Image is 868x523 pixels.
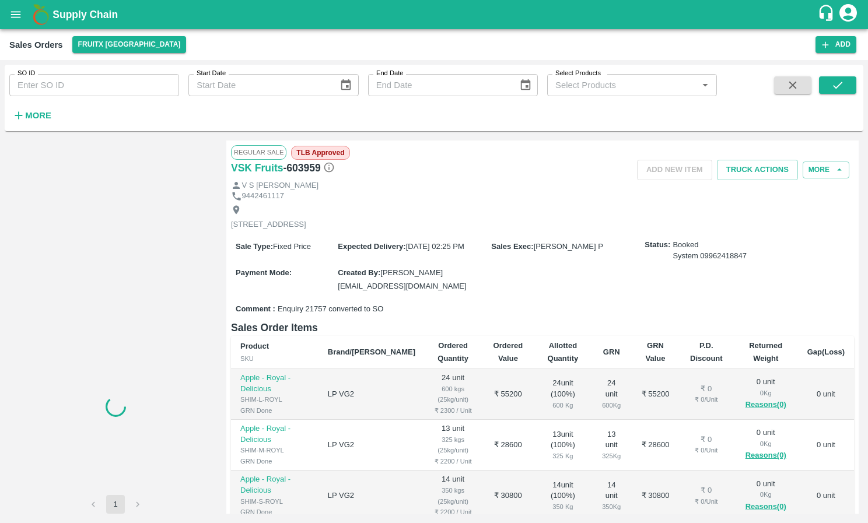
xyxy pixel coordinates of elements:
[548,341,579,363] b: Allotted Quantity
[231,160,283,176] a: VSK Fruits
[283,160,334,176] h6: - 603959
[9,74,179,96] input: Enter SO ID
[743,449,789,462] button: Reasons(0)
[632,471,679,521] td: ₹ 30800
[743,500,789,514] button: Reasons(0)
[434,384,472,405] div: 600 kgs (25kg/unit)
[328,348,415,356] b: Brand/[PERSON_NAME]
[688,445,724,455] div: ₹ 0 / Unit
[29,3,52,26] img: logo
[425,420,481,471] td: 13 unit
[242,191,284,202] p: 9442461117
[240,373,309,394] p: Apple - Royal - Delicious
[17,69,35,78] label: SO ID
[555,69,601,78] label: Select Products
[600,501,622,512] div: 350 Kg
[434,405,472,416] div: ₹ 2300 / Unit
[673,240,747,261] span: Booked
[52,9,118,20] b: Supply Chain
[52,6,817,23] a: Supply Chain
[242,180,318,191] p: V S [PERSON_NAME]
[481,471,534,521] td: ₹ 30800
[406,242,464,251] span: [DATE] 02:25 PM
[544,501,582,512] div: 350 Kg
[688,434,724,445] div: ₹ 0
[798,471,854,521] td: 0 unit
[318,369,425,420] td: LP VG2
[318,471,425,521] td: LP VG2
[338,242,405,251] label: Expected Delivery :
[698,78,713,93] button: Open
[600,378,622,410] div: 24 unit
[494,341,523,363] b: Ordered Value
[743,377,789,412] div: 0 unit
[2,1,29,28] button: open drawer
[188,74,330,96] input: Start Date
[434,456,472,466] div: ₹ 2200 / Unit
[240,394,309,405] div: SHIM-L-ROYL
[690,341,723,363] b: P.D. Discount
[240,507,309,517] div: GRN Done
[278,304,383,315] span: Enquiry 21757 converted to SO
[743,427,789,462] div: 0 unit
[72,36,187,53] button: Select DC
[106,495,125,514] button: page 1
[544,451,582,461] div: 325 Kg
[273,242,311,251] span: Fixed Price
[688,485,724,496] div: ₹ 0
[514,74,537,96] button: Choose date
[688,384,724,395] div: ₹ 0
[25,111,51,120] strong: More
[803,162,849,178] button: More
[434,485,472,507] div: 350 kgs (25kg/unit)
[838,2,859,27] div: account of current user
[481,420,534,471] td: ₹ 28600
[376,69,403,78] label: End Date
[551,78,694,93] input: Select Products
[338,268,380,277] label: Created By :
[743,489,789,500] div: 0 Kg
[236,304,275,315] label: Comment :
[231,320,854,336] h6: Sales Order Items
[481,369,534,420] td: ₹ 55200
[9,106,54,125] button: More
[231,219,306,230] p: [STREET_ADDRESS]
[544,378,582,410] div: 24 unit ( 100 %)
[717,160,798,180] button: Truck Actions
[688,394,724,405] div: ₹ 0 / Unit
[236,242,273,251] label: Sale Type :
[534,242,603,251] span: [PERSON_NAME] P
[600,400,622,410] div: 600 Kg
[434,434,472,456] div: 325 kgs (25kg/unit)
[645,240,670,251] label: Status:
[544,400,582,410] div: 600 Kg
[646,341,666,363] b: GRN Value
[9,37,63,52] div: Sales Orders
[197,69,226,78] label: Start Date
[82,495,149,514] nav: pagination navigation
[240,445,309,455] div: SHIM-M-ROYL
[544,429,582,462] div: 13 unit ( 100 %)
[437,341,468,363] b: Ordered Quantity
[815,36,856,53] button: Add
[807,348,845,356] b: Gap(Loss)
[338,268,466,290] span: [PERSON_NAME][EMAIL_ADDRESS][DOMAIN_NAME]
[688,496,724,507] div: ₹ 0 / Unit
[673,251,747,262] div: System 09962418847
[231,145,286,159] span: Regular Sale
[240,405,309,416] div: GRN Done
[632,420,679,471] td: ₹ 28600
[743,479,789,514] div: 0 unit
[434,507,472,517] div: ₹ 2200 / Unit
[240,342,269,350] b: Product
[425,471,481,521] td: 14 unit
[798,369,854,420] td: 0 unit
[600,451,622,461] div: 325 Kg
[544,480,582,513] div: 14 unit ( 100 %)
[425,369,481,420] td: 24 unit
[600,480,622,513] div: 14 unit
[743,438,789,449] div: 0 Kg
[368,74,510,96] input: End Date
[240,353,309,364] div: SKU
